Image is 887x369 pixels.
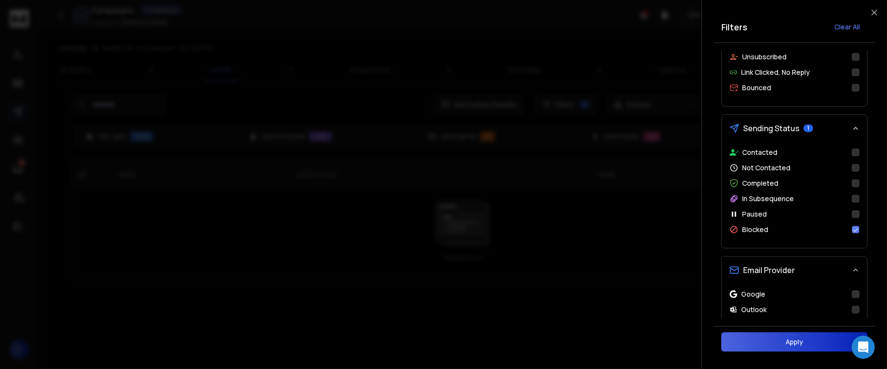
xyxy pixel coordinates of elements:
p: Contacted [742,148,777,157]
p: Paused [742,209,767,219]
p: Blocked [742,225,768,234]
p: Bounced [742,83,771,93]
p: Unsubscribed [742,52,787,62]
p: In Subsequence [742,194,794,204]
span: 1 [803,124,813,132]
button: Clear All [827,17,868,37]
span: Sending Status [743,123,800,134]
span: Email Provider [743,264,795,276]
p: Link Clicked, No Reply [741,68,810,77]
p: Completed [742,178,778,188]
button: Apply [721,332,868,352]
p: Google [741,289,765,299]
p: Not Contacted [742,163,790,173]
div: Open Intercom Messenger [852,336,875,359]
div: Email Provider [722,284,867,343]
button: Sending Status1 [722,115,867,142]
h2: Filters [721,20,747,34]
button: Email Provider [722,257,867,284]
div: Sending Status1 [722,142,867,248]
p: Outlook [741,305,767,314]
